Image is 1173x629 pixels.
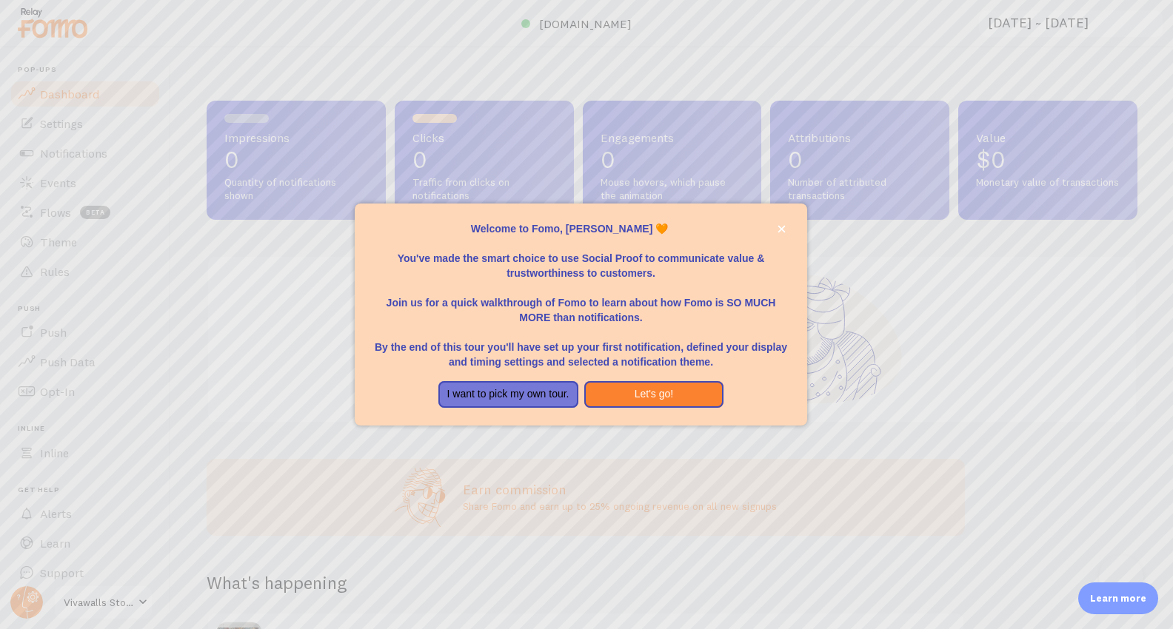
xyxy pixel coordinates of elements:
[372,221,790,236] p: Welcome to Fomo, [PERSON_NAME] 🧡
[1090,591,1146,605] p: Learn more
[355,203,808,425] div: Welcome to Fomo, Starck Philippe 🧡You&amp;#39;ve made the smart choice to use Social Proof to com...
[1078,582,1158,614] div: Learn more
[584,381,724,408] button: Let's go!
[438,381,578,408] button: I want to pick my own tour.
[372,325,790,369] p: By the end of this tour you'll have set up your first notification, defined your display and timi...
[372,236,790,280] p: You've made the smart choice to use Social Proof to communicate value & trustworthiness to custom...
[774,221,789,237] button: close,
[372,280,790,325] p: Join us for a quick walkthrough of Fomo to learn about how Fomo is SO MUCH MORE than notifications.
